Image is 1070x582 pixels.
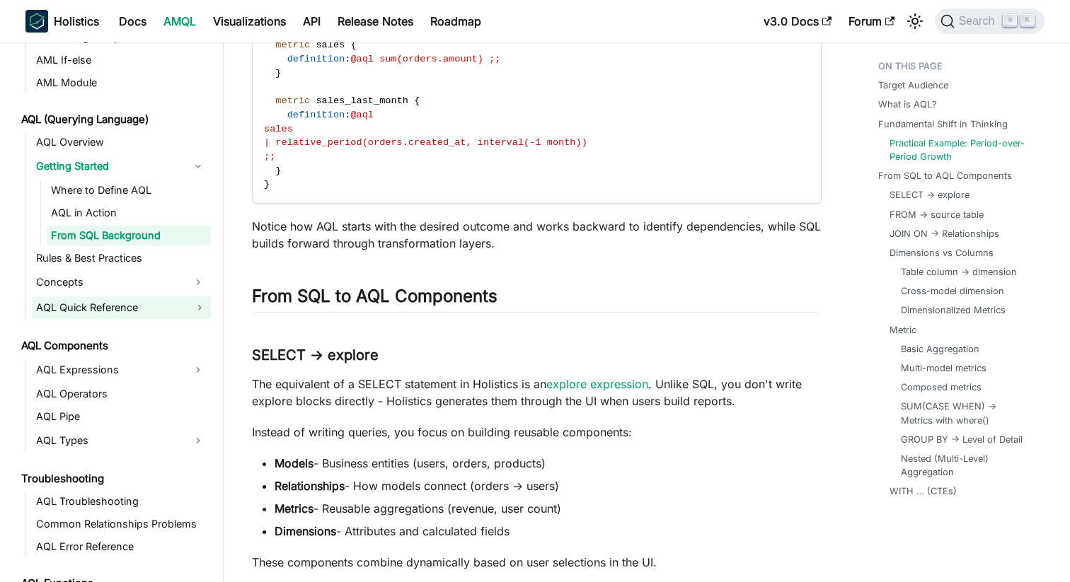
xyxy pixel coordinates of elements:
[878,78,948,92] a: Target Audience
[890,246,994,260] a: Dimensions vs Columns
[901,433,1023,446] a: GROUP BY -> Level of Detail
[414,95,420,106] span: {
[32,50,211,70] a: AML If-else
[54,13,99,30] b: Holistics
[32,537,211,557] a: AQL Error Reference
[901,342,979,356] a: Basic Aggregation
[890,208,984,221] a: FROM -> source table
[901,400,1025,426] a: SUM(CASE WHEN) -> Metrics with where()
[901,303,1006,317] a: Dimensionalized Metrics
[287,54,345,64] span: definition
[275,95,310,106] span: metric
[252,554,822,571] p: These components combine dynamically based on user selections in the UI.
[252,218,822,252] p: Notice how AQL starts with the desired outcome and works backward to identify dependencies, while...
[252,424,822,441] p: Instead of writing queries, you focus on building reusable components:
[350,40,356,50] span: {
[294,10,329,33] a: API
[275,455,822,472] li: - Business entities (users, orders, products)
[316,95,408,106] span: sales_last_month
[904,10,926,33] button: Switch between dark and light mode (currently light mode)
[47,180,211,200] a: Where to Define AQL
[32,271,185,293] a: Concepts
[185,359,211,381] button: Expand sidebar category 'AQL Expressions'
[264,151,275,162] span: ;;
[275,500,822,517] li: - Reusable aggregations (revenue, user count)
[755,10,840,33] a: v3.0 Docs
[32,73,211,93] a: AML Module
[878,98,937,111] a: What is AQL?
[901,265,1017,279] a: Table column -> dimension
[890,484,957,498] a: WITH … (CTEs)
[264,137,587,148] span: | relative_period(orders.created_at, interval(-1 month))
[32,132,211,152] a: AQL Overview
[25,10,99,33] a: HolisticsHolistics
[275,165,281,176] span: }
[345,110,350,120] span: :
[901,380,982,394] a: Composed metrics
[32,359,185,381] a: AQL Expressions
[32,155,185,177] a: Getting Started
[890,323,916,337] a: Metric
[25,10,48,33] img: Holistics
[1020,14,1035,27] kbd: K
[901,284,1004,298] a: Cross-model dimension
[32,429,185,452] a: AQL Types
[32,491,211,511] a: AQL Troubleshooting
[47,226,211,245] a: From SQL Background
[1003,14,1017,27] kbd: ⌘
[275,40,310,50] span: metric
[17,469,211,489] a: Troubleshooting
[185,155,211,177] button: Collapse sidebar category 'Getting Started'
[205,10,294,33] a: Visualizations
[47,203,211,223] a: AQL in Action
[345,54,350,64] span: :
[252,376,822,409] p: The equivalent of a SELECT statement in Holistics is an . Unlike SQL, you don't write explore blo...
[32,407,211,426] a: AQL Pipe
[890,136,1030,163] a: Practical Example: Period-over-Period Growth
[155,10,205,33] a: AMQL
[110,10,155,33] a: Docs
[901,361,986,375] a: Multi-model metrics
[275,68,281,78] span: }
[17,336,211,356] a: AQL Components
[546,377,648,391] a: explore expression
[316,40,345,50] span: sales
[275,477,822,494] li: - How models connect (orders -> users)
[264,179,270,190] span: }
[901,452,1025,479] a: Nested (Multi-Level) Aggregation
[275,479,345,493] strong: Relationships
[350,54,500,64] span: @aql sum(orders.amount) ;;
[32,384,211,404] a: AQL Operators
[32,514,211,534] a: Common Relationships Problems
[185,271,211,293] button: Expand sidebar category 'Concepts'
[185,429,211,452] button: Expand sidebar category 'AQL Types'
[275,524,336,538] strong: Dimensions
[287,110,345,120] span: definition
[329,10,422,33] a: Release Notes
[422,10,490,33] a: Roadmap
[955,15,1003,28] span: Search
[32,296,211,319] a: AQL Quick Reference
[252,286,822,313] h2: From SQL to AQL Components
[252,347,822,364] h3: SELECT -> explore
[935,8,1045,34] button: Search (Command+K)
[32,248,211,268] a: Rules & Best Practices
[275,456,313,470] strong: Models
[17,110,211,129] a: AQL (Querying Language)
[840,10,903,33] a: Forum
[275,501,313,516] strong: Metrics
[890,227,999,240] a: JOIN ON -> Relationships
[878,169,1012,182] a: From SQL to AQL Components
[264,124,293,134] span: sales
[878,117,1008,131] a: Fundamental Shift in Thinking
[275,523,822,540] li: - Attributes and calculated fields
[11,42,224,582] nav: Docs sidebar
[350,110,374,120] span: @aql
[890,188,970,202] a: SELECT -> explore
